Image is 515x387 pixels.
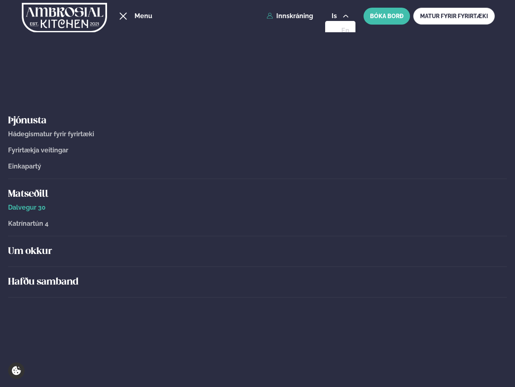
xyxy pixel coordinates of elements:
span: Fyrirtækja veitingar [8,146,68,154]
a: Dalvegur 30 [8,204,507,211]
img: logo [22,1,107,34]
span: Katrínartún 4 [8,220,48,227]
a: Innskráning [267,12,313,20]
a: Um okkur [8,245,507,258]
span: Dalvegur 30 [8,204,46,211]
a: Hafðu samband [8,276,507,289]
a: Cookie settings [8,362,25,379]
button: is [325,13,355,19]
a: Katrínartún 4 [8,220,507,227]
a: Matseðill [8,188,507,201]
a: Fyrirtækja veitingar [8,147,507,154]
a: Hádegismatur fyrir fyrirtæki [8,131,507,138]
a: MATUR FYRIR FYRIRTÆKI [413,8,495,25]
button: hamburger [118,11,128,21]
a: Þjónusta [8,114,507,127]
a: Einkapartý [8,163,507,170]
span: Hádegismatur fyrir fyrirtæki [8,130,94,138]
span: is [332,13,339,19]
a: en [335,23,365,39]
span: Einkapartý [8,162,41,170]
button: BÓKA BORÐ [364,8,410,25]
